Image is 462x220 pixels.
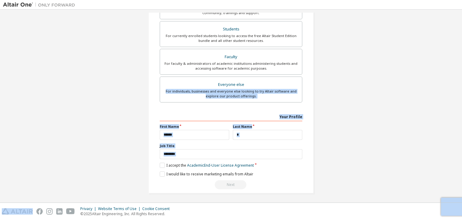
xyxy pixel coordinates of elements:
label: Last Name [233,124,302,129]
label: I would like to receive marketing emails from Altair [160,171,253,177]
p: © 2025 Altair Engineering, Inc. All Rights Reserved. [80,211,173,216]
img: Altair One [3,2,78,8]
img: instagram.svg [46,208,53,215]
label: First Name [160,124,229,129]
div: Everyone else [164,80,298,89]
div: Privacy [80,206,98,211]
label: Job Title [160,143,302,148]
label: I accept the [160,163,254,168]
div: For individuals, businesses and everyone else looking to try Altair software and explore our prod... [164,89,298,99]
div: Website Terms of Use [98,206,142,211]
img: facebook.svg [36,208,43,215]
a: Academic End-User License Agreement [187,163,254,168]
div: Students [164,25,298,33]
div: For currently enrolled students looking to access the free Altair Student Edition bundle and all ... [164,33,298,43]
div: Your Profile [160,112,302,121]
div: Cookie Consent [142,206,173,211]
img: linkedin.svg [56,208,63,215]
img: altair_logo.svg [2,208,33,215]
div: Faculty [164,53,298,61]
div: For faculty & administrators of academic institutions administering students and accessing softwa... [164,61,298,71]
img: youtube.svg [66,208,75,215]
div: Provide a valid email to continue [160,180,302,189]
